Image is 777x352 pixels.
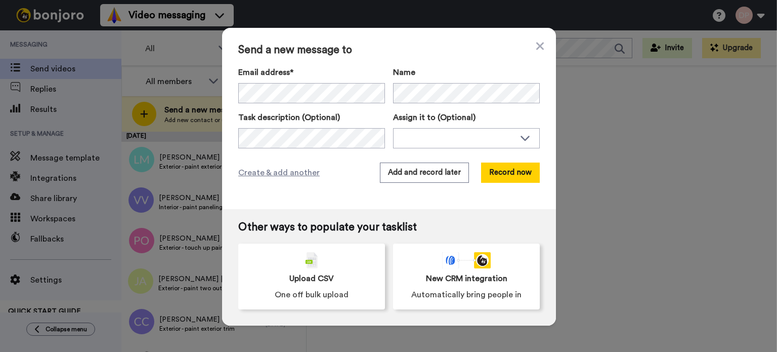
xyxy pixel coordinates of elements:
[393,66,415,79] span: Name
[238,111,385,124] label: Task description (Optional)
[306,252,318,268] img: csv-grey.png
[275,289,349,301] span: One off bulk upload
[481,163,540,183] button: Record now
[238,44,540,56] span: Send a new message to
[426,272,507,285] span: New CRM integration
[238,66,385,79] label: Email address*
[442,252,491,268] div: animation
[411,289,522,301] span: Automatically bring people in
[380,163,469,183] button: Add and record later
[393,111,540,124] label: Assign it to (Optional)
[289,272,334,285] span: Upload CSV
[238,167,320,179] span: Create & add another
[238,221,540,233] span: Other ways to populate your tasklist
